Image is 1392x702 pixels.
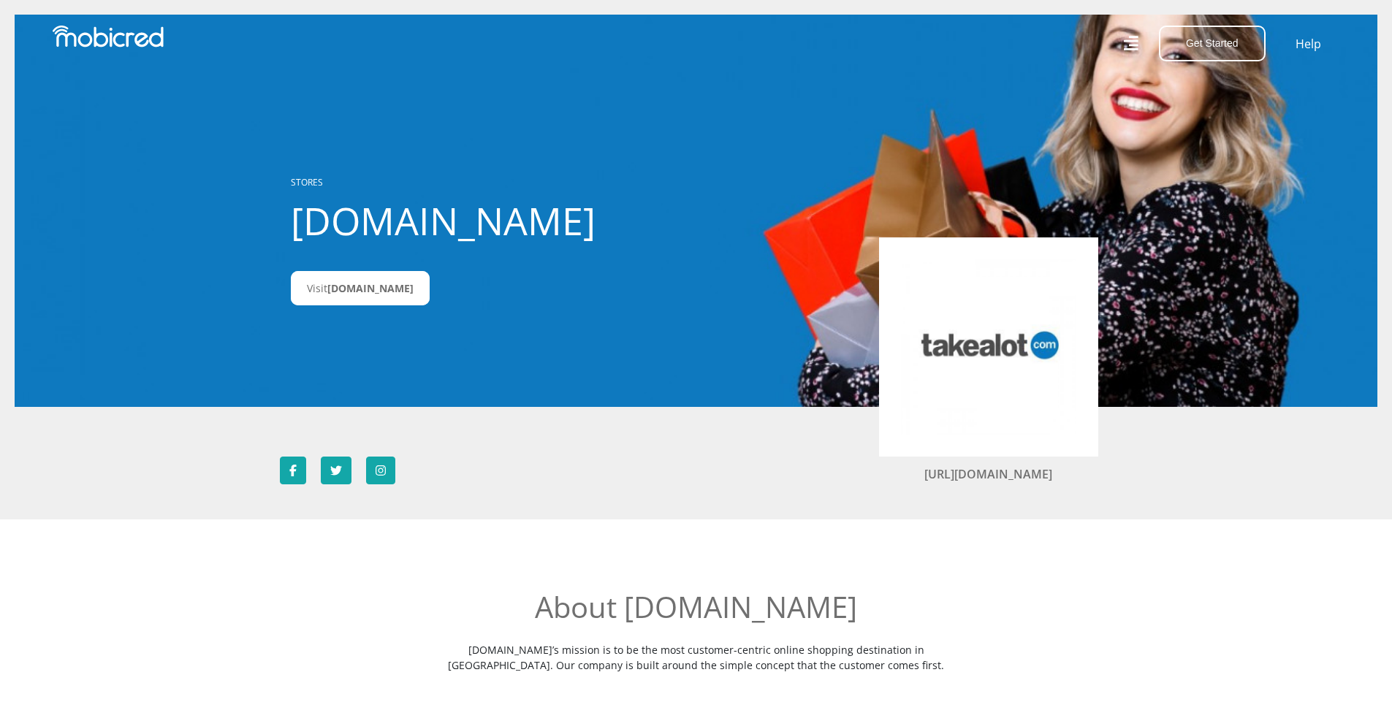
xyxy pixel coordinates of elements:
[430,590,963,625] h2: About [DOMAIN_NAME]
[924,466,1052,482] a: [URL][DOMAIN_NAME]
[321,457,351,484] a: Follow Takealot.credit on Twitter
[327,281,414,295] span: [DOMAIN_NAME]
[901,259,1076,435] img: Takealot.credit
[366,457,395,484] a: Follow Takealot.credit on Instagram
[280,457,306,484] a: Follow Takealot.credit on Facebook
[1159,26,1266,61] button: Get Started
[1295,34,1322,53] a: Help
[291,198,616,243] h1: [DOMAIN_NAME]
[291,176,323,188] a: STORES
[430,642,963,673] p: [DOMAIN_NAME]’s mission is to be the most customer-centric online shopping destination in [GEOGRA...
[291,271,430,305] a: Visit[DOMAIN_NAME]
[53,26,164,47] img: Mobicred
